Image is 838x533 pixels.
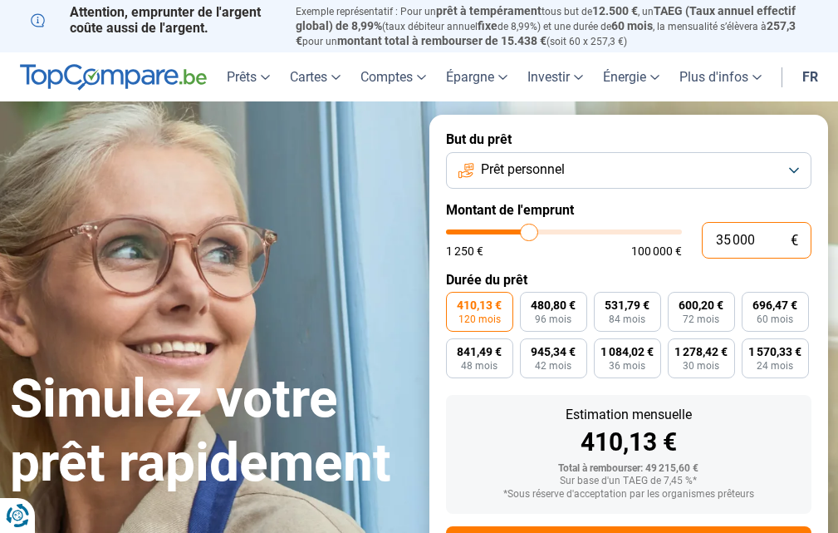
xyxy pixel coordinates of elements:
span: 48 mois [461,361,497,371]
span: 696,47 € [752,299,797,311]
a: Énergie [593,52,669,101]
span: 1 250 € [446,245,483,257]
span: 480,80 € [531,299,576,311]
span: 30 mois [683,361,719,371]
span: 600,20 € [679,299,723,311]
span: 841,49 € [457,346,502,358]
span: 410,13 € [457,299,502,311]
span: 72 mois [683,314,719,324]
span: 96 mois [535,314,571,324]
span: 36 mois [609,361,645,371]
span: 120 mois [458,314,501,324]
div: *Sous réserve d'acceptation par les organismes prêteurs [459,489,799,501]
a: fr [792,52,828,101]
span: 60 mois [611,19,653,32]
span: Prêt personnel [481,160,565,179]
div: Total à rembourser: 49 215,60 € [459,463,799,475]
span: 257,3 € [296,19,796,47]
a: Épargne [436,52,517,101]
span: 531,79 € [605,299,649,311]
a: Cartes [280,52,350,101]
h1: Simulez votre prêt rapidement [10,368,409,496]
div: Sur base d'un TAEG de 7,45 %* [459,476,799,487]
label: Montant de l'emprunt [446,202,812,218]
span: 100 000 € [631,245,682,257]
img: TopCompare [20,64,207,91]
span: 1 084,02 € [600,346,654,358]
span: TAEG (Taux annuel effectif global) de 8,99% [296,4,796,32]
button: Prêt personnel [446,152,812,189]
p: Attention, emprunter de l'argent coûte aussi de l'argent. [31,4,277,36]
span: 84 mois [609,314,645,324]
a: Plus d'infos [669,52,772,101]
p: Exemple représentatif : Pour un tous but de , un (taux débiteur annuel de 8,99%) et une durée de ... [296,4,807,48]
span: 12.500 € [592,4,638,17]
div: 410,13 € [459,430,799,455]
a: Comptes [350,52,436,101]
label: But du prêt [446,131,812,147]
span: 1 278,42 € [674,346,728,358]
span: fixe [478,19,497,32]
span: montant total à rembourser de 15.438 € [337,34,546,47]
span: 24 mois [757,361,793,371]
a: Prêts [217,52,280,101]
span: 42 mois [535,361,571,371]
a: Investir [517,52,593,101]
span: 945,34 € [531,346,576,358]
div: Estimation mensuelle [459,408,799,422]
label: Durée du prêt [446,272,812,288]
span: 1 570,33 € [748,346,801,358]
span: 60 mois [757,314,793,324]
span: € [791,234,798,248]
span: prêt à tempérament [436,4,542,17]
